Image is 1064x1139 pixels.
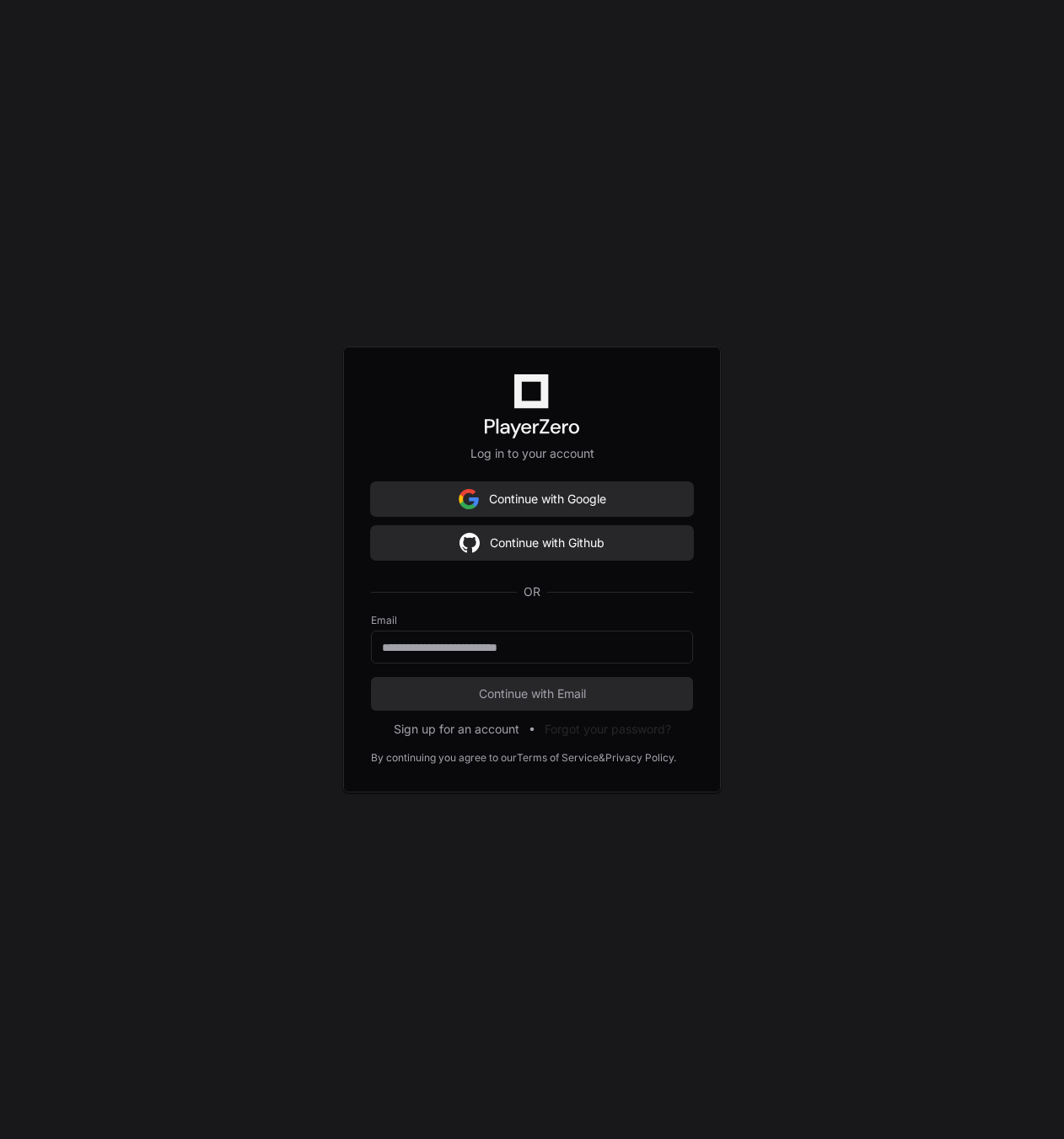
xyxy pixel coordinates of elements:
a: Privacy Policy. [605,751,676,765]
img: Sign in with google [459,526,480,560]
button: Continue with Google [371,482,693,516]
a: Terms of Service [517,751,599,765]
span: OR [517,583,547,600]
div: & [599,751,605,765]
button: Sign up for an account [394,721,519,738]
button: Forgot your password? [545,721,671,738]
button: Continue with Email [371,677,693,711]
span: Continue with Email [371,685,693,702]
p: Log in to your account [371,445,693,462]
label: Email [371,614,693,627]
img: Sign in with google [459,482,479,516]
div: By continuing you agree to our [371,751,517,765]
button: Continue with Github [371,526,693,560]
